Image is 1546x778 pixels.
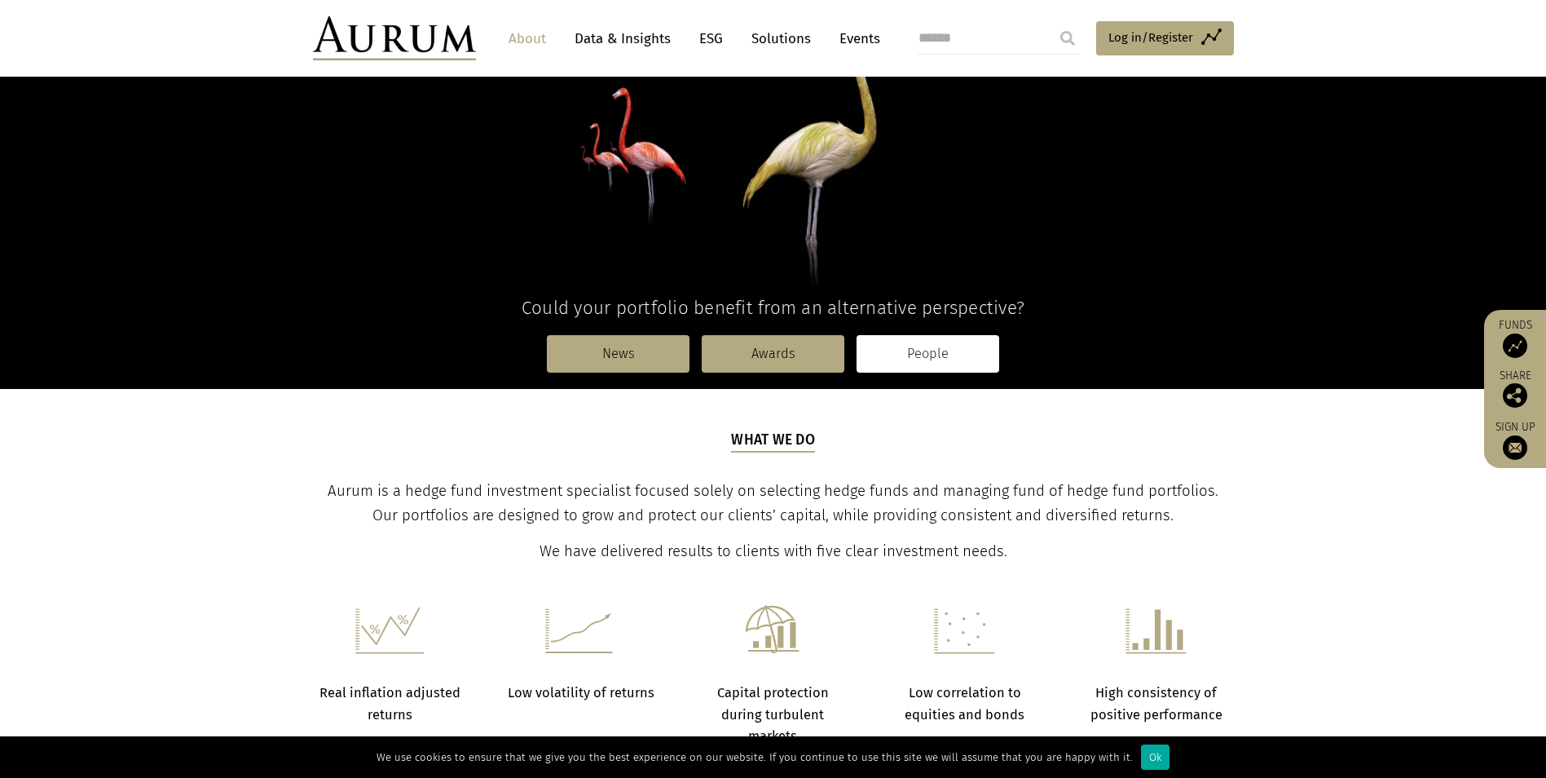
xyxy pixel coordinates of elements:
[717,685,829,744] strong: Capital protection during turbulent markets
[905,685,1024,722] strong: Low correlation to equities and bonds
[1503,435,1527,460] img: Sign up to our newsletter
[1108,28,1193,47] span: Log in/Register
[1492,318,1538,358] a: Funds
[731,430,815,453] h5: What we do
[831,24,880,54] a: Events
[1492,370,1538,408] div: Share
[857,335,999,373] a: People
[508,685,654,701] strong: Low volatility of returns
[1051,22,1084,55] input: Submit
[319,685,460,722] strong: Real inflation adjusted returns
[313,297,1234,319] h4: Could your portfolio benefit from an alternative perspective?
[1503,383,1527,408] img: Share this post
[1141,745,1169,770] div: Ok
[547,335,689,373] a: News
[500,24,554,54] a: About
[743,24,819,54] a: Solutions
[691,24,731,54] a: ESG
[566,24,679,54] a: Data & Insights
[1096,21,1234,55] a: Log in/Register
[328,482,1218,524] span: Aurum is a hedge fund investment specialist focused solely on selecting hedge funds and managing ...
[313,16,476,60] img: Aurum
[540,542,1007,560] span: We have delivered results to clients with five clear investment needs.
[1090,685,1222,722] strong: High consistency of positive performance
[1503,334,1527,358] img: Access Funds
[702,335,844,373] a: Awards
[1492,420,1538,460] a: Sign up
